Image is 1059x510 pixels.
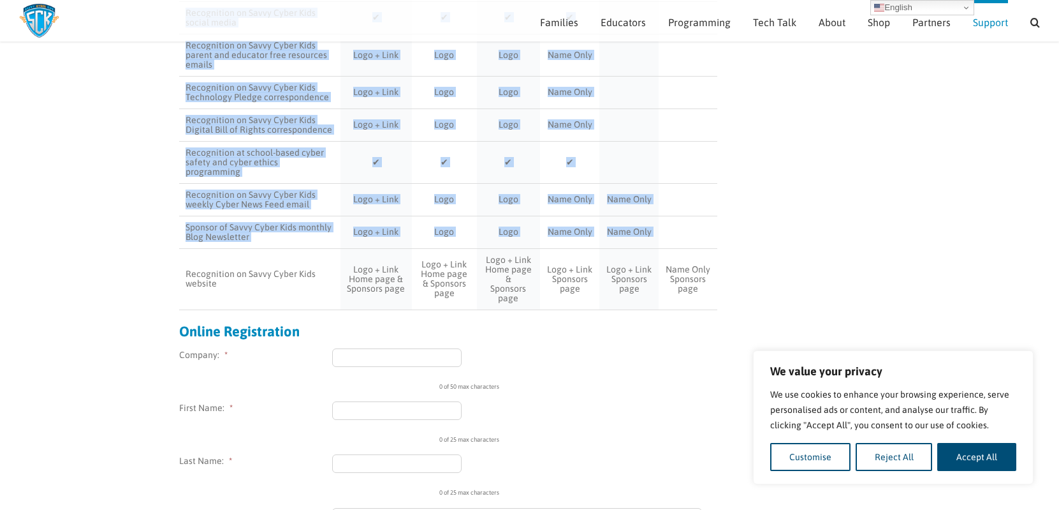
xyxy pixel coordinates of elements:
[179,454,332,468] label: Last Name:
[668,17,731,27] span: Programming
[540,76,599,109] td: Name Only
[19,3,59,38] img: Savvy Cyber Kids Logo
[179,401,332,415] label: First Name:
[340,183,412,216] td: Logo + Link
[340,34,412,76] td: Logo + Link
[477,183,541,216] td: Logo
[540,248,599,310] td: Logo + Link Sponsors page
[819,17,845,27] span: About
[340,76,412,109] td: Logo + Link
[770,387,1016,433] p: We use cookies to enhance your browsing experience, serve personalised ads or content, and analys...
[659,248,717,310] td: Name Only Sponsors page
[179,216,340,248] td: Sponsor of Savvy Cyber Kids monthly Blog Newsletter
[179,183,340,216] td: Recognition on Savvy Cyber Kids weekly Cyber News Feed email
[599,183,659,216] td: Name Only
[599,216,659,248] td: Name Only
[973,17,1008,27] span: Support
[340,141,412,183] td: ✔
[412,109,477,141] td: Logo
[179,323,300,340] strong: Online Registration
[477,216,541,248] td: Logo
[477,76,541,109] td: Logo
[770,364,1016,379] p: We value your privacy
[179,248,340,310] td: Recognition on Savvy Cyber Kids website
[412,141,477,183] td: ✔
[477,34,541,76] td: Logo
[856,443,933,471] button: Reject All
[540,183,599,216] td: Name Only
[540,216,599,248] td: Name Only
[179,141,340,183] td: Recognition at school-based cyber safety and cyber ethics programming
[599,248,659,310] td: Logo + Link Sponsors page
[412,76,477,109] td: Logo
[937,443,1016,471] button: Accept All
[340,248,412,310] td: Logo + Link Home page & Sponsors page
[439,425,780,444] div: 0 of 25 max characters
[912,17,951,27] span: Partners
[412,34,477,76] td: Logo
[868,17,890,27] span: Shop
[540,34,599,76] td: Name Only
[412,216,477,248] td: Logo
[540,141,599,183] td: ✔
[179,34,340,76] td: Recognition on Savvy Cyber Kids parent and educator free resources emails
[601,17,646,27] span: Educators
[179,349,332,362] label: Company:
[540,109,599,141] td: Name Only
[874,3,884,13] img: en
[340,216,412,248] td: Logo + Link
[540,17,578,27] span: Families
[412,183,477,216] td: Logo
[340,109,412,141] td: Logo + Link
[477,141,541,183] td: ✔
[753,17,796,27] span: Tech Talk
[179,109,340,141] td: Recognition on Savvy Cyber Kids Digital Bill of Rights correspondence
[412,248,477,310] td: Logo + Link Home page & Sponsors page
[477,109,541,141] td: Logo
[770,443,851,471] button: Customise
[439,372,780,391] div: 0 of 50 max characters
[477,248,541,310] td: Logo + Link Home page & Sponsors page
[179,76,340,109] td: Recognition on Savvy Cyber Kids Technology Pledge correspondence
[439,478,780,497] div: 0 of 25 max characters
